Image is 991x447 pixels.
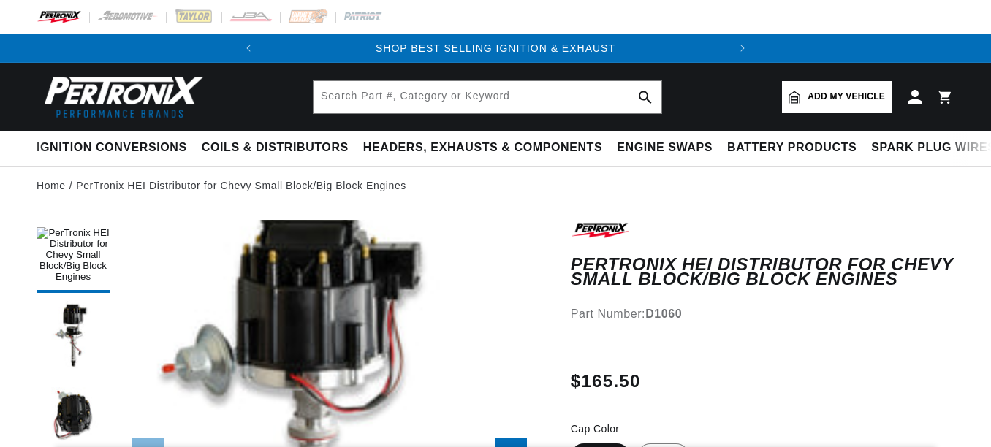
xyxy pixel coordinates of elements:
[571,368,641,394] span: $165.50
[629,81,661,113] button: search button
[37,140,187,156] span: Ignition Conversions
[728,34,757,63] button: Translation missing: en.sections.announcements.next_announcement
[376,42,615,54] a: SHOP BEST SELLING IGNITION & EXHAUST
[356,131,610,165] summary: Headers, Exhausts & Components
[727,140,857,156] span: Battery Products
[808,90,885,104] span: Add my vehicle
[37,177,954,194] nav: breadcrumbs
[76,177,406,194] a: PerTronix HEI Distributor for Chevy Small Block/Big Block Engines
[363,140,602,156] span: Headers, Exhausts & Components
[571,257,954,287] h1: PerTronix HEI Distributor for Chevy Small Block/Big Block Engines
[314,81,661,113] input: Search Part #, Category or Keyword
[645,307,682,320] strong: D1060
[194,131,356,165] summary: Coils & Distributors
[37,177,66,194] a: Home
[610,131,720,165] summary: Engine Swaps
[234,34,263,63] button: Translation missing: en.sections.announcements.previous_announcement
[571,305,954,324] div: Part Number:
[37,300,110,373] button: Load image 2 in gallery view
[782,81,892,113] a: Add my vehicle
[720,131,864,165] summary: Battery Products
[571,421,621,437] legend: Cap Color
[37,131,194,165] summary: Ignition Conversions
[202,140,349,156] span: Coils & Distributors
[37,72,205,122] img: Pertronix
[263,40,728,56] div: Announcement
[617,140,713,156] span: Engine Swaps
[37,220,110,293] button: Load image 1 in gallery view
[263,40,728,56] div: 1 of 2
